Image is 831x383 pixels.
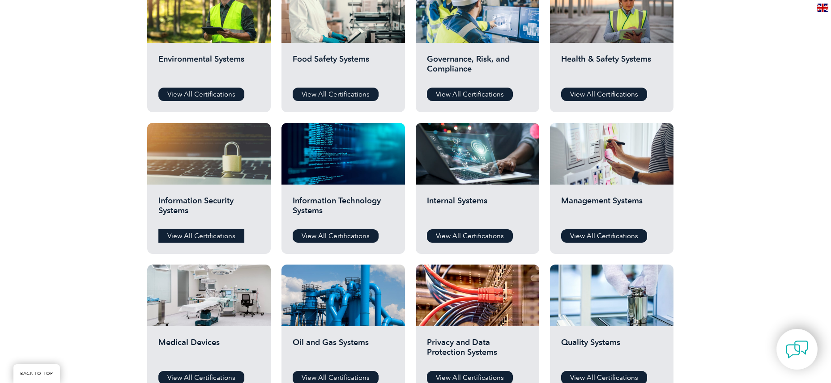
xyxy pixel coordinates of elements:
img: contact-chat.png [786,338,808,361]
h2: Quality Systems [561,337,662,364]
h2: Medical Devices [158,337,260,364]
img: en [817,4,828,12]
h2: Privacy and Data Protection Systems [427,337,528,364]
h2: Health & Safety Systems [561,54,662,81]
h2: Information Security Systems [158,196,260,223]
h2: Information Technology Systems [293,196,394,223]
h2: Management Systems [561,196,662,223]
a: View All Certifications [158,88,244,101]
h2: Internal Systems [427,196,528,223]
a: View All Certifications [293,88,379,101]
a: View All Certifications [158,229,244,243]
a: View All Certifications [427,229,513,243]
a: View All Certifications [561,88,647,101]
a: View All Certifications [561,229,647,243]
h2: Environmental Systems [158,54,260,81]
h2: Food Safety Systems [293,54,394,81]
a: View All Certifications [427,88,513,101]
h2: Oil and Gas Systems [293,337,394,364]
a: BACK TO TOP [13,364,60,383]
h2: Governance, Risk, and Compliance [427,54,528,81]
a: View All Certifications [293,229,379,243]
